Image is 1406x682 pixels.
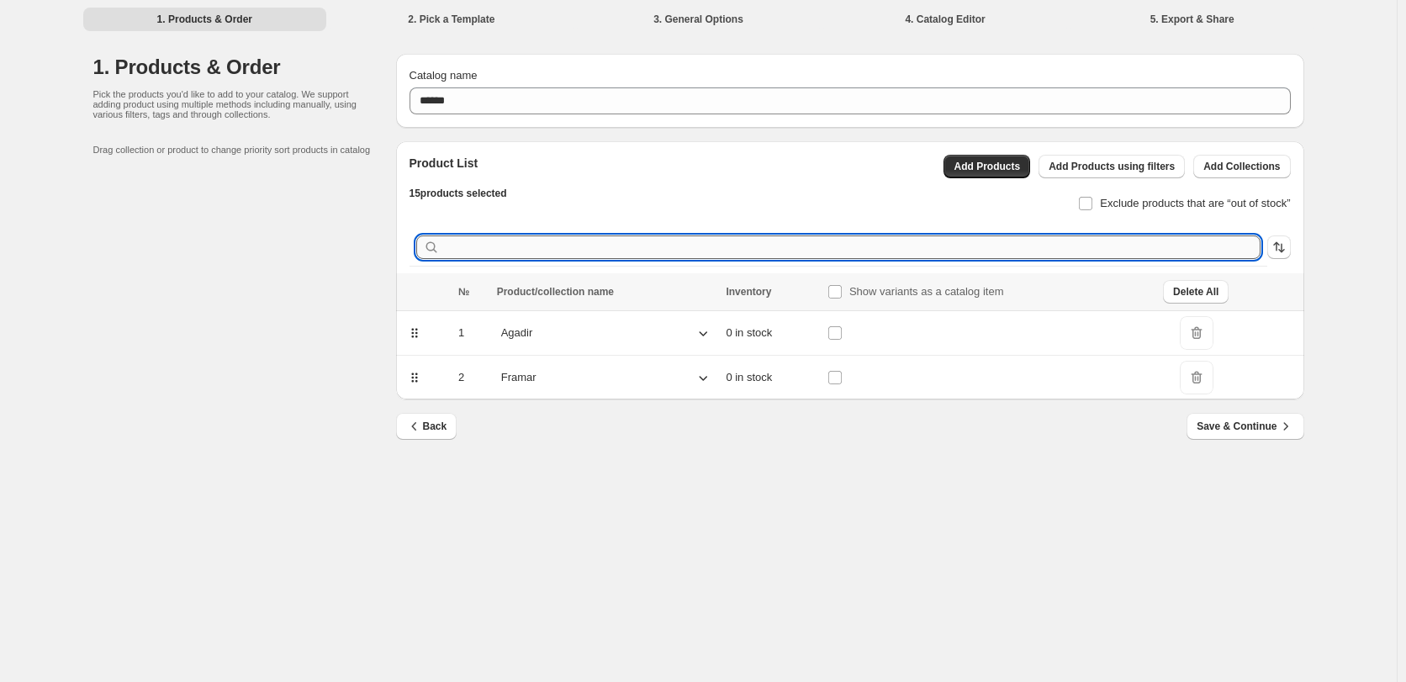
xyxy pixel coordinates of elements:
button: Add Collections [1193,155,1290,178]
p: Agadir [501,325,533,341]
span: Add Collections [1203,160,1280,173]
span: № [458,286,469,298]
button: Add Products [943,155,1030,178]
span: Show variants as a catalog item [849,285,1004,298]
div: Inventory [726,285,817,299]
span: 1 [458,326,464,339]
td: 0 in stock [721,356,822,400]
td: 0 in stock [721,311,822,356]
span: Save & Continue [1197,418,1293,435]
span: 15 products selected [410,188,507,199]
h2: Product List [410,155,507,172]
span: Product/collection name [497,286,614,298]
button: Back [396,413,457,440]
span: Back [406,418,447,435]
span: Add Products [954,160,1020,173]
button: Delete All [1163,280,1229,304]
h1: 1. Products & Order [93,54,396,81]
button: Add Products using filters [1039,155,1185,178]
p: Drag collection or product to change priority sort products in catalog [93,145,396,155]
span: Delete All [1173,285,1218,299]
span: Add Products using filters [1049,160,1175,173]
p: Framar [501,369,536,386]
p: Pick the products you'd like to add to your catalog. We support adding product using multiple met... [93,89,362,119]
span: 2 [458,371,464,383]
span: Exclude products that are “out of stock” [1100,197,1290,209]
span: Catalog name [410,69,478,82]
button: Save & Continue [1187,413,1303,440]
